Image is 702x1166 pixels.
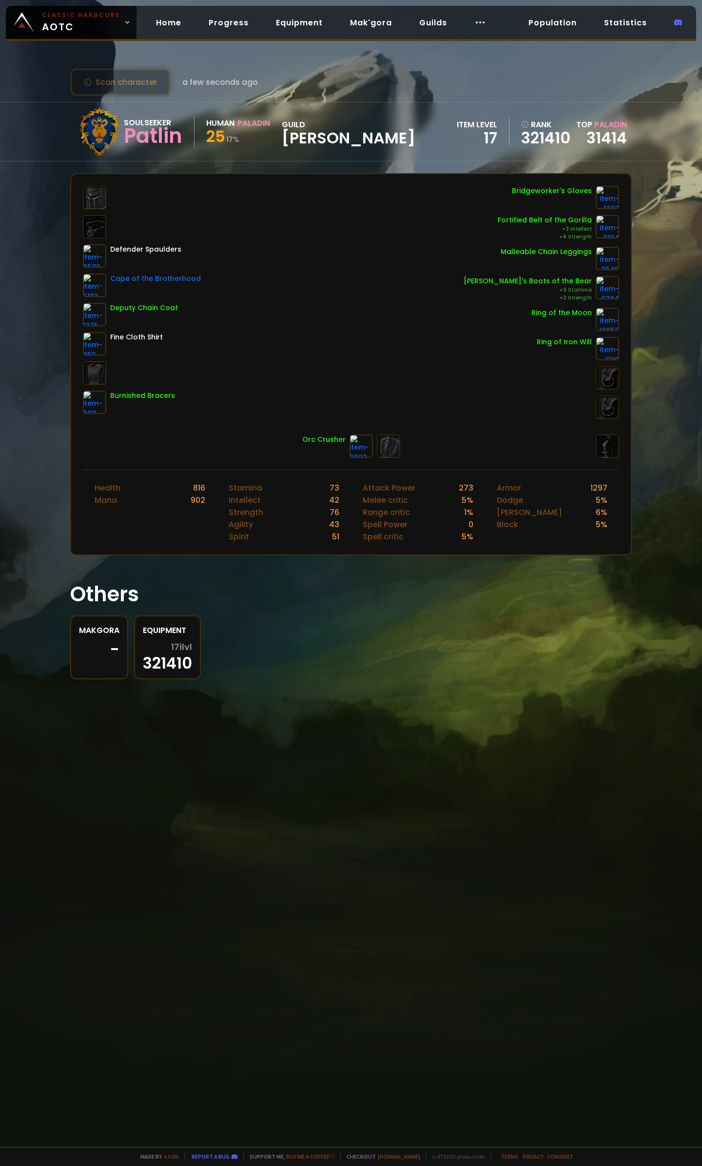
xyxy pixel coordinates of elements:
[340,1153,420,1160] span: Checkout
[148,13,189,33] a: Home
[110,244,181,255] div: Defender Spaulders
[596,13,655,33] a: Statistics
[70,68,171,96] button: Scan character
[282,131,415,145] span: [PERSON_NAME]
[143,642,192,671] div: 321410
[498,233,592,241] div: +4 Strength
[498,225,592,233] div: +3 Intellect
[95,494,117,506] div: Mana
[501,1153,519,1160] a: Terms
[596,215,619,238] img: item-9814
[457,131,497,145] div: 17
[363,531,404,543] div: Spell critic
[363,482,415,494] div: Attack Power
[83,332,106,356] img: item-859
[83,244,106,268] img: item-6579
[596,494,607,506] div: 5 %
[201,13,256,33] a: Progress
[83,391,106,414] img: item-3211
[521,119,570,131] div: rank
[537,337,592,347] div: Ring of Iron Will
[464,506,473,518] div: 1 %
[596,506,607,518] div: 6 %
[596,186,619,209] img: item-1303
[547,1153,573,1160] a: Consent
[411,13,455,33] a: Guilds
[462,494,473,506] div: 5 %
[332,531,339,543] div: 51
[586,127,627,149] a: 31414
[329,494,339,506] div: 42
[378,1153,420,1160] a: [DOMAIN_NAME]
[124,129,182,143] div: Patlin
[464,294,592,302] div: +2 Strength
[79,624,119,636] div: Makgora
[330,482,339,494] div: 73
[468,518,473,531] div: 0
[229,531,249,543] div: Spirit
[329,518,339,531] div: 43
[83,303,106,326] img: item-1275
[342,13,400,33] a: Mak'gora
[193,482,205,494] div: 816
[171,642,192,652] span: 17 ilvl
[135,1153,178,1160] span: Made by
[42,11,120,34] span: AOTC
[134,615,201,679] a: Equipment17ilvl321410
[243,1153,334,1160] span: Support me,
[182,76,258,88] span: a few seconds ago
[110,391,175,401] div: Burnished Bracers
[523,1153,544,1160] a: Privacy
[229,506,263,518] div: Strength
[229,482,262,494] div: Stamina
[124,117,182,129] div: Soulseeker
[596,308,619,331] img: item-12052
[576,119,627,131] div: Top
[83,274,106,297] img: item-5193
[594,119,627,130] span: Paladin
[426,1153,485,1160] span: v. d752d5 - production
[596,337,619,360] img: item-1319
[282,119,415,145] div: guild
[206,117,234,129] div: Human
[459,482,473,494] div: 273
[531,308,592,318] div: Ring of the Moon
[42,11,120,20] small: Classic Hardcore
[110,303,178,313] div: Deputy Chain Coat
[363,506,410,518] div: Range critic
[462,531,473,543] div: 5 %
[457,119,497,131] div: item level
[143,624,192,636] div: Equipment
[497,482,521,494] div: Armor
[79,642,119,657] div: -
[590,482,607,494] div: 1297
[501,247,592,257] div: Malleable Chain Leggings
[237,117,270,129] div: Paladin
[497,494,523,506] div: Dodge
[164,1153,178,1160] a: a fan
[464,276,592,286] div: [PERSON_NAME]'s Boots of the Bear
[596,518,607,531] div: 5 %
[363,494,408,506] div: Melee critic
[363,518,408,531] div: Spell Power
[226,135,239,144] small: 17 %
[521,13,585,33] a: Population
[596,276,619,299] img: item-9784
[596,247,619,270] img: item-2545
[110,274,201,284] div: Cape of the Brotherhood
[6,6,136,39] a: Classic HardcoreAOTC
[70,615,128,679] a: Makgora-
[521,131,570,145] a: 321410
[512,186,592,196] div: Bridgeworker's Gloves
[286,1153,334,1160] a: Buy me a coffee
[229,494,261,506] div: Intellect
[350,435,373,458] img: item-6093
[191,494,205,506] div: 902
[70,579,632,610] h1: Others
[206,125,225,147] span: 25
[229,518,253,531] div: Agility
[497,518,518,531] div: Block
[95,482,120,494] div: Health
[330,506,339,518] div: 76
[302,435,346,445] div: Orc Crusher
